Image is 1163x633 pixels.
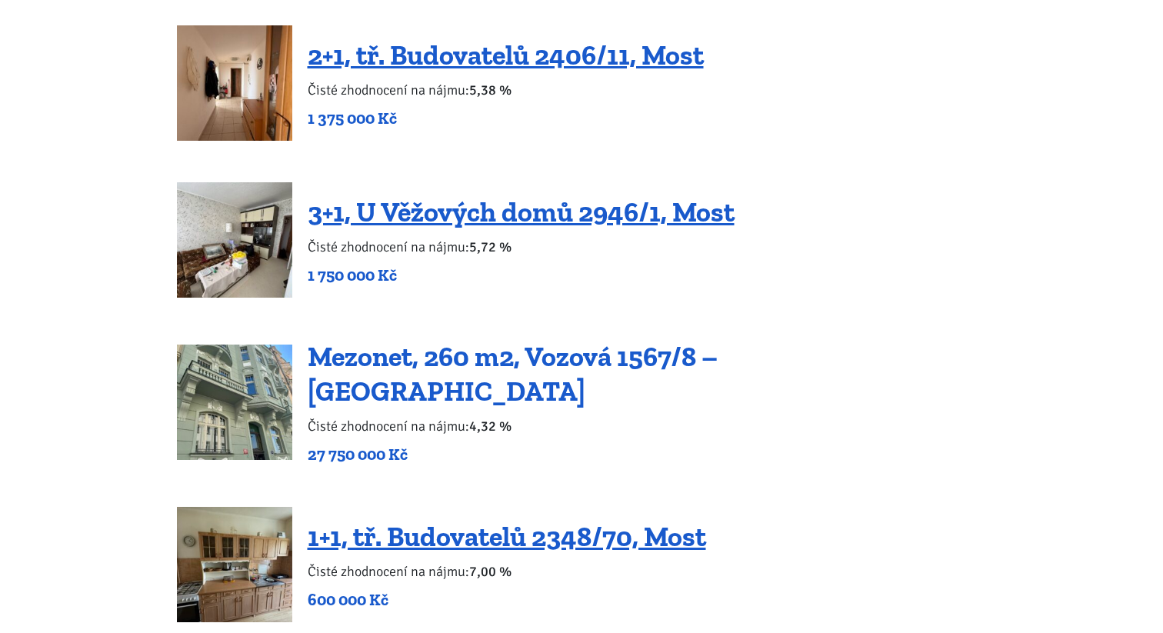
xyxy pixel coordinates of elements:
b: 4,32 % [469,418,512,435]
p: 1 750 000 Kč [308,265,735,286]
b: 5,38 % [469,82,512,98]
p: 600 000 Kč [308,589,706,611]
p: Čisté zhodnocení na nájmu: [308,415,987,437]
p: Čisté zhodnocení na nájmu: [308,79,704,101]
b: 5,72 % [469,238,512,255]
p: 1 375 000 Kč [308,108,704,129]
a: Mezonet, 260 m2, Vozová 1567/8 – [GEOGRAPHIC_DATA] [308,340,718,408]
b: 7,00 % [469,563,512,580]
a: 3+1, U Věžových domů 2946/1, Most [308,195,735,228]
p: 27 750 000 Kč [308,444,987,465]
a: 1+1, tř. Budovatelů 2348/70, Most [308,520,706,553]
a: 2+1, tř. Budovatelů 2406/11, Most [308,38,704,72]
p: Čisté zhodnocení na nájmu: [308,561,706,582]
p: Čisté zhodnocení na nájmu: [308,236,735,258]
